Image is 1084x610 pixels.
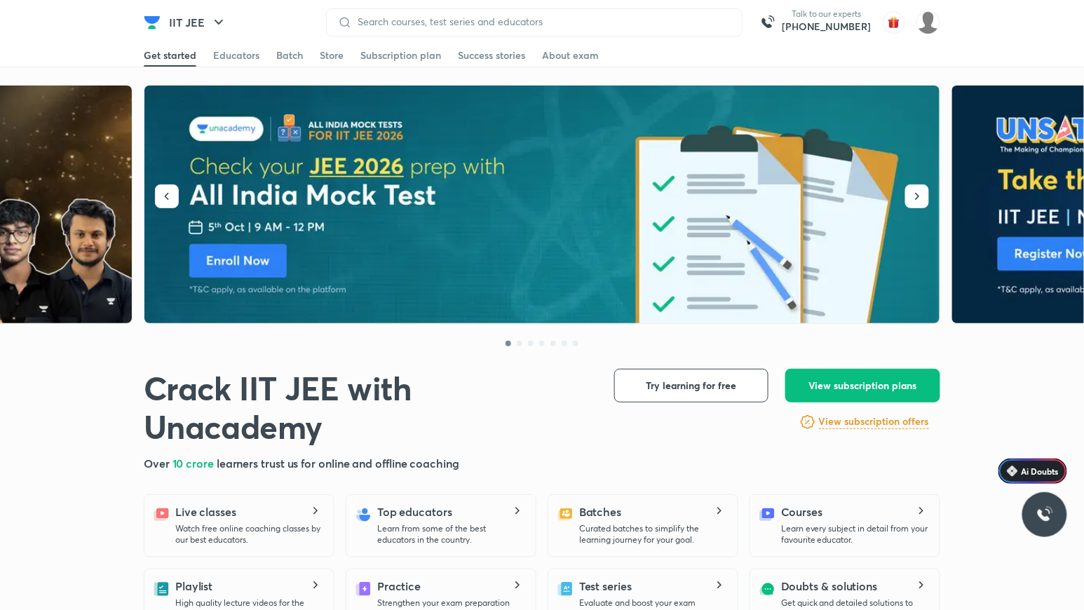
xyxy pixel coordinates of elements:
button: View subscription plans [785,369,940,402]
a: Success stories [458,44,525,67]
p: Learn every subject in detail from your favourite educator. [781,523,928,545]
div: About exam [542,48,599,62]
a: Educators [213,44,259,67]
div: Get started [144,48,196,62]
img: Icon [1007,466,1018,477]
h5: Batches [579,503,621,520]
h6: View subscription offers [819,414,929,429]
a: Store [320,44,344,67]
p: Learn from some of the best educators in the country. [377,523,524,545]
h5: Practice [377,578,421,595]
img: Company Logo [144,14,161,31]
button: Try learning for free [614,369,768,402]
span: Over [144,456,172,470]
span: View subscription plans [808,379,917,393]
div: Success stories [458,48,525,62]
a: Batch [276,44,303,67]
a: Ai Doubts [998,459,1067,484]
img: Aayush Kumar Jha [916,11,940,34]
div: Store [320,48,344,62]
h1: Crack IIT JEE with Unacademy [144,369,592,447]
h5: Top educators [377,503,452,520]
h5: Doubts & solutions [781,578,878,595]
p: Talk to our experts [782,8,872,20]
span: Ai Doubts [1022,466,1059,477]
button: IIT JEE [161,8,236,36]
input: Search courses, test series and educators [352,16,731,27]
span: Try learning for free [646,379,737,393]
img: call-us [754,8,782,36]
a: Get started [144,44,196,67]
div: Subscription plan [360,48,441,62]
h5: Live classes [175,503,236,520]
p: Watch free online coaching classes by our best educators. [175,523,323,545]
h5: Playlist [175,578,212,595]
a: View subscription offers [819,414,929,431]
span: 10 crore [172,456,217,470]
a: Subscription plan [360,44,441,67]
p: Curated batches to simplify the learning journey for your goal. [579,523,726,545]
div: Educators [213,48,259,62]
h5: Test series [579,578,632,595]
h5: Courses [781,503,822,520]
span: learners trust us for online and offline coaching [217,456,459,470]
a: [PHONE_NUMBER] [782,20,872,34]
a: About exam [542,44,599,67]
div: Batch [276,48,303,62]
img: ttu [1036,506,1053,523]
img: avatar [883,11,905,34]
